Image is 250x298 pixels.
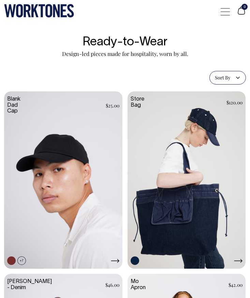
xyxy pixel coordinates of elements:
[17,256,26,265] span: +7
[57,35,193,49] h1: Ready-to-Wear
[241,4,248,10] span: 0
[215,74,231,81] span: Sort By
[57,50,193,57] p: Design-led pieces made for hospitality, worn by all.
[237,11,246,16] a: 0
